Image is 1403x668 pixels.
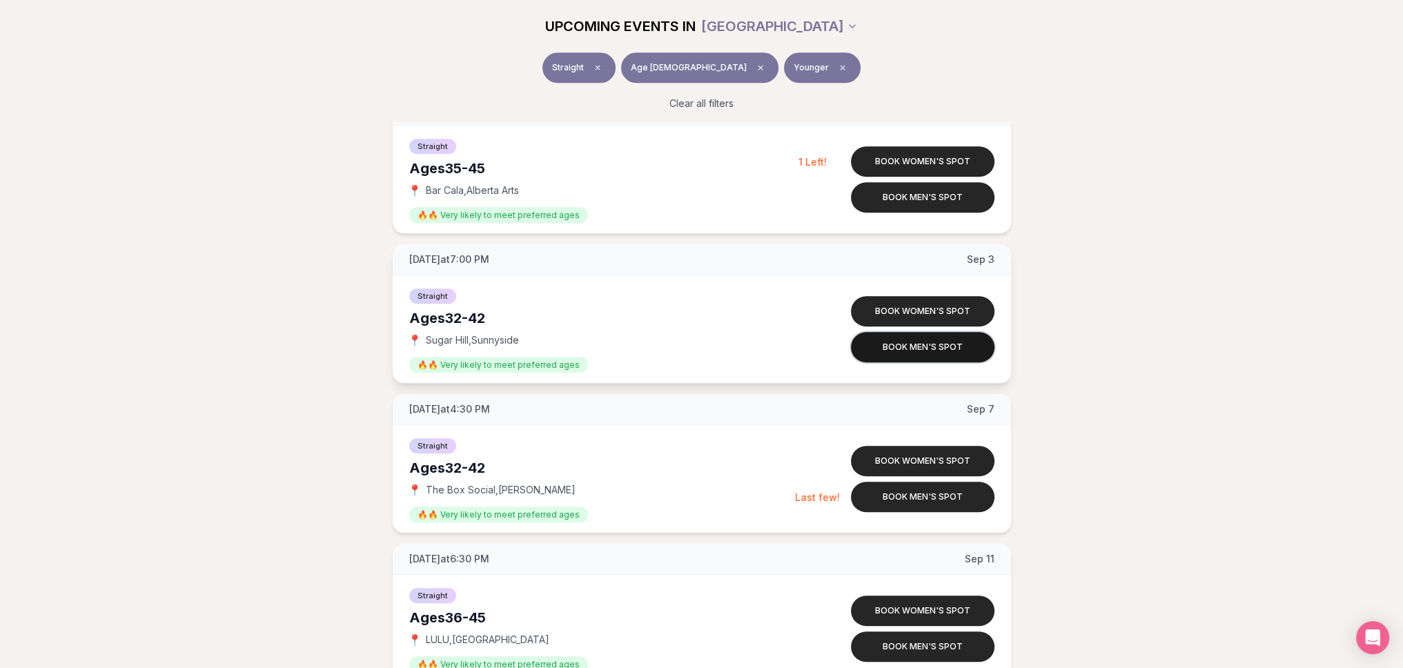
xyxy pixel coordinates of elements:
span: Straight [409,438,456,453]
span: 📍 [409,484,420,495]
button: Book men's spot [851,631,994,662]
span: Younger [794,62,829,73]
span: Age [DEMOGRAPHIC_DATA] [631,62,747,73]
button: Book men's spot [851,332,994,362]
span: LULU , [GEOGRAPHIC_DATA] [426,633,549,647]
span: Clear event type filter [589,59,606,76]
div: Ages 32-42 [409,458,795,478]
span: Straight [409,588,456,603]
span: 🔥🔥 Very likely to meet preferred ages [409,357,588,373]
span: The Box Social , [PERSON_NAME] [426,483,576,497]
button: Book men's spot [851,182,994,213]
button: Book women's spot [851,296,994,326]
div: Ages 36-45 [409,608,798,627]
div: Ages 35-45 [409,159,798,178]
button: Book women's spot [851,146,994,177]
button: YoungerClear preference [784,52,861,83]
span: 🔥🔥 Very likely to meet preferred ages [409,207,588,223]
button: [GEOGRAPHIC_DATA] [701,11,858,41]
span: 📍 [409,634,420,645]
span: Bar Cala , Alberta Arts [426,184,519,197]
span: Straight [409,139,456,154]
span: Clear age [752,59,769,76]
span: 📍 [409,185,420,196]
span: 🔥🔥 Very likely to meet preferred ages [409,507,588,522]
button: Age [DEMOGRAPHIC_DATA]Clear age [621,52,778,83]
span: [DATE] at 4:30 PM [409,402,490,416]
span: 1 Left! [798,156,827,168]
span: Sep 7 [967,402,994,416]
span: Last few! [795,491,840,503]
span: Sep 11 [965,552,994,566]
button: Book women's spot [851,446,994,476]
span: Straight [552,62,584,73]
div: Ages 32-42 [409,308,798,328]
span: Clear preference [834,59,851,76]
button: Clear all filters [661,88,742,119]
span: UPCOMING EVENTS IN [545,17,696,36]
button: Book women's spot [851,596,994,626]
span: 📍 [409,335,420,346]
span: Straight [409,288,456,304]
span: Sugar Hill , Sunnyside [426,333,519,347]
button: Book men's spot [851,482,994,512]
span: [DATE] at 6:30 PM [409,552,489,566]
button: StraightClear event type filter [542,52,616,83]
span: [DATE] at 7:00 PM [409,253,489,266]
div: Open Intercom Messenger [1356,621,1389,654]
span: Sep 3 [967,253,994,266]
